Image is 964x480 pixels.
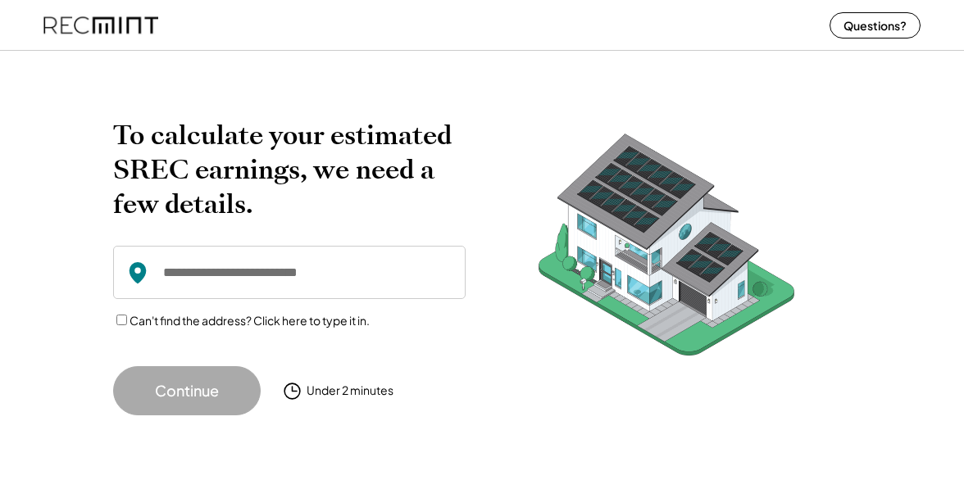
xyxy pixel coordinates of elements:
[43,3,158,47] img: recmint-logotype%403x%20%281%29.jpeg
[113,118,466,221] h2: To calculate your estimated SREC earnings, we need a few details.
[307,383,393,399] div: Under 2 minutes
[130,313,370,328] label: Can't find the address? Click here to type it in.
[113,366,261,415] button: Continue
[830,12,921,38] button: Questions?
[507,118,826,381] img: RecMintArtboard%207.png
